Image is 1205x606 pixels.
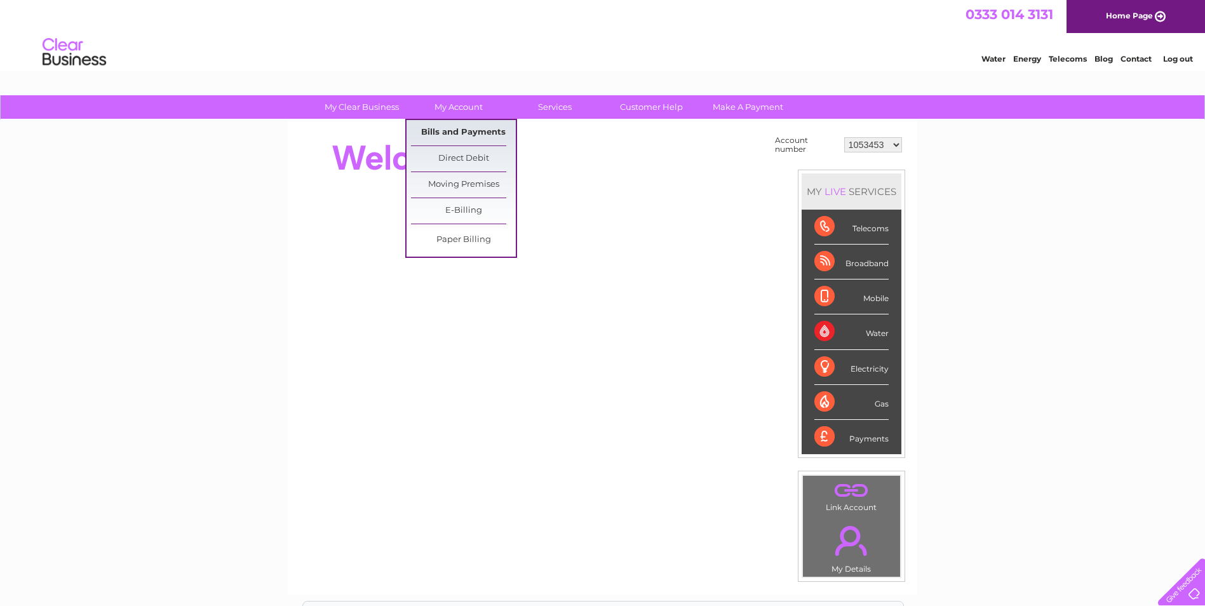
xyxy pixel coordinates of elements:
[814,314,889,349] div: Water
[1013,54,1041,64] a: Energy
[772,133,841,157] td: Account number
[806,518,897,563] a: .
[411,146,516,172] a: Direct Debit
[411,198,516,224] a: E-Billing
[814,245,889,279] div: Broadband
[303,7,903,62] div: Clear Business is a trading name of Verastar Limited (registered in [GEOGRAPHIC_DATA] No. 3667643...
[814,210,889,245] div: Telecoms
[309,95,414,119] a: My Clear Business
[502,95,607,119] a: Services
[822,185,849,198] div: LIVE
[802,173,901,210] div: MY SERVICES
[802,475,901,515] td: Link Account
[1049,54,1087,64] a: Telecoms
[814,385,889,420] div: Gas
[599,95,704,119] a: Customer Help
[814,350,889,385] div: Electricity
[42,33,107,72] img: logo.png
[814,420,889,454] div: Payments
[411,120,516,145] a: Bills and Payments
[1163,54,1193,64] a: Log out
[1094,54,1113,64] a: Blog
[802,515,901,577] td: My Details
[696,95,800,119] a: Make A Payment
[411,227,516,253] a: Paper Billing
[806,479,897,501] a: .
[814,279,889,314] div: Mobile
[966,6,1053,22] a: 0333 014 3131
[406,95,511,119] a: My Account
[1121,54,1152,64] a: Contact
[411,172,516,198] a: Moving Premises
[981,54,1006,64] a: Water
